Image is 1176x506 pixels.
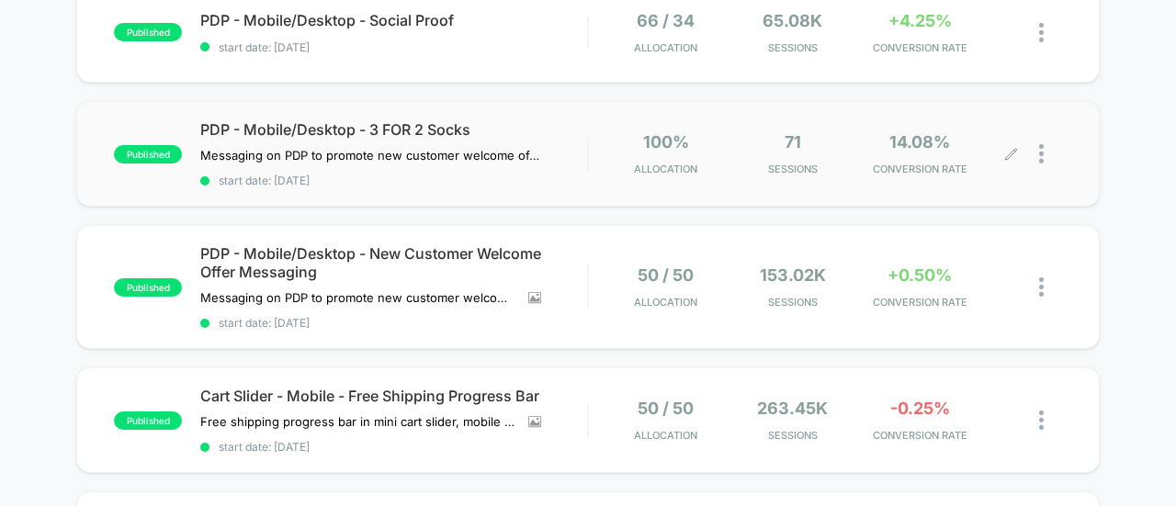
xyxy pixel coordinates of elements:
[200,316,587,330] span: start date: [DATE]
[200,387,587,405] span: Cart Slider - Mobile - Free Shipping Progress Bar
[734,41,852,54] span: Sessions
[200,40,587,54] span: start date: [DATE]
[861,296,978,309] span: CONVERSION RATE
[114,278,182,297] span: published
[634,429,697,442] span: Allocation
[638,399,694,418] span: 50 / 50
[200,148,541,163] span: Messaging on PDP to promote new customer welcome offer, this only shows to users who have not pur...
[861,429,978,442] span: CONVERSION RATE
[763,11,822,30] span: 65.08k
[114,411,182,430] span: published
[643,132,689,152] span: 100%
[734,296,852,309] span: Sessions
[890,399,950,418] span: -0.25%
[757,399,828,418] span: 263.45k
[114,145,182,163] span: published
[861,163,978,175] span: CONVERSION RATE
[634,41,697,54] span: Allocation
[861,41,978,54] span: CONVERSION RATE
[634,163,697,175] span: Allocation
[200,120,587,139] span: PDP - Mobile/Desktop - 3 FOR 2 Socks
[114,23,182,41] span: published
[734,429,852,442] span: Sessions
[200,11,587,29] span: PDP - Mobile/Desktop - Social Proof
[888,11,952,30] span: +4.25%
[200,414,514,429] span: Free shipping progress bar in mini cart slider, mobile only
[200,174,587,187] span: start date: [DATE]
[1039,410,1044,430] img: close
[634,296,697,309] span: Allocation
[1039,277,1044,297] img: close
[888,265,952,285] span: +0.50%
[200,290,514,305] span: Messaging on PDP to promote new customer welcome offer, this only shows to users who have not pur...
[638,265,694,285] span: 50 / 50
[200,244,587,281] span: PDP - Mobile/Desktop - New Customer Welcome Offer Messaging
[637,11,695,30] span: 66 / 34
[1039,23,1044,42] img: close
[734,163,852,175] span: Sessions
[889,132,950,152] span: 14.08%
[1039,144,1044,163] img: close
[200,440,587,454] span: start date: [DATE]
[785,132,801,152] span: 71
[760,265,826,285] span: 153.02k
